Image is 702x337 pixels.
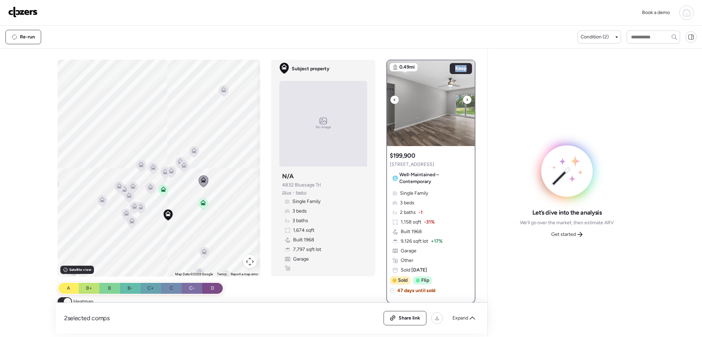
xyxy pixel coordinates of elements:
[108,285,111,292] span: B
[401,248,416,254] span: Garage
[400,200,414,206] span: 3 beds
[390,161,434,168] span: [STREET_ADDRESS]
[147,285,154,292] span: C+
[170,285,173,292] span: C
[293,256,309,263] span: Garage
[20,34,35,40] span: Re-run
[292,198,320,205] span: Single Family
[401,228,422,235] span: Built 1968
[397,287,435,294] span: 47 days until sold
[175,272,213,276] span: Map Data ©2025 Google
[86,285,92,292] span: B+
[401,257,413,264] span: Other
[455,65,467,72] span: Keep
[282,172,294,180] h3: N/A
[73,298,93,305] span: Heatmap
[401,238,428,245] span: 9,126 sqft lot
[401,267,427,274] span: Sold
[642,10,670,15] span: Book a demo
[410,267,427,273] span: [DATE]
[452,315,468,322] span: Expand
[231,272,258,276] a: Report a map error
[398,277,408,284] span: Sold
[292,217,308,224] span: 3 baths
[399,64,415,71] span: 0.49mi
[399,171,470,185] span: Well-Maintained – Contemporary
[431,238,443,245] span: + 17%
[401,219,421,226] span: 1,158 sqft
[243,255,257,268] button: Map camera controls
[59,268,82,277] a: Open this area in Google Maps (opens a new window)
[282,182,321,189] span: 4832 Bluesage Trl
[292,65,329,72] span: Subject property
[532,208,602,217] span: Let’s dive into the analysis
[316,124,331,130] span: No image
[581,34,609,40] span: Condition (2)
[421,277,429,284] span: Flip
[189,285,195,292] span: C-
[282,190,291,195] span: Zillow
[390,152,415,160] h3: $199,900
[293,246,321,253] span: 7,797 sqft lot
[128,285,133,292] span: B-
[400,190,428,197] span: Single Family
[400,209,416,216] span: 2 baths
[293,237,314,243] span: Built 1968
[293,190,294,195] span: •
[64,314,110,322] span: 2 selected comps
[293,227,314,234] span: 1,674 sqft
[551,231,576,238] span: Get started
[292,208,307,215] span: 3 beds
[67,285,70,292] span: A
[211,285,214,292] span: D
[399,315,420,322] span: Share link
[59,268,82,277] img: Google
[69,267,91,273] span: Satellite view
[424,219,435,226] span: -31%
[217,272,227,276] a: Terms (opens in new tab)
[8,7,38,17] img: Logo
[419,209,423,216] span: -1
[520,219,614,226] span: We’ll go over the market, then estimate ARV
[296,190,307,195] span: Realtor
